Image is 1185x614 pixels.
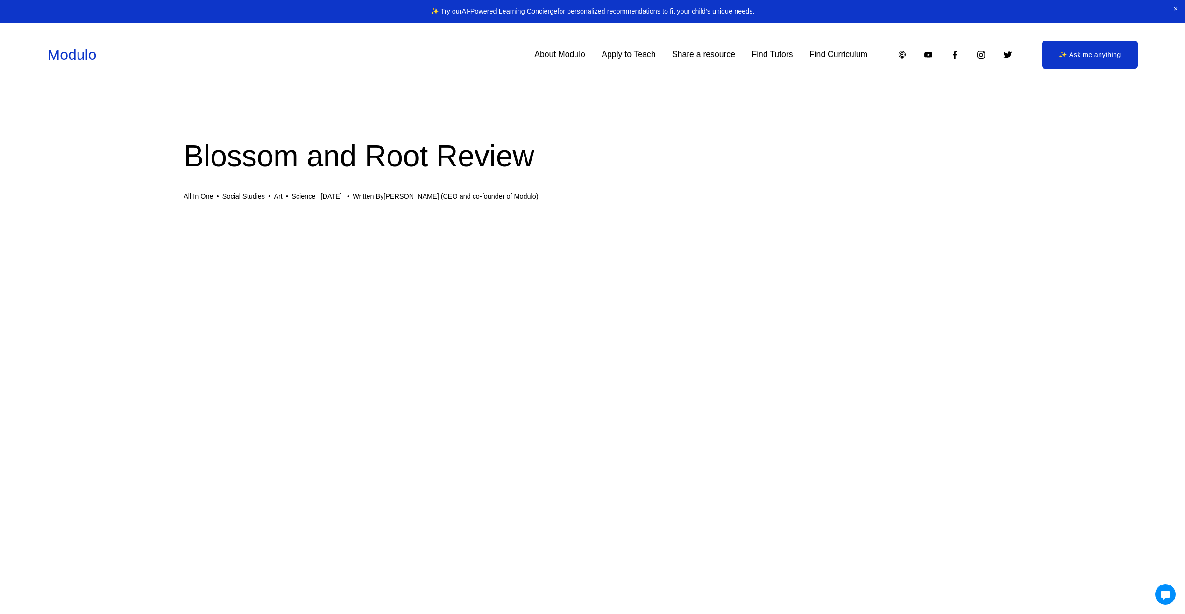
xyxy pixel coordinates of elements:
[602,46,655,63] a: Apply to Teach
[383,193,538,200] a: [PERSON_NAME] (CEO and co-founder of Modulo)
[47,46,96,63] a: Modulo
[353,193,538,200] div: Written By
[461,7,557,15] a: AI-Powered Learning Concierge
[809,46,867,63] a: Find Curriculum
[291,193,315,200] a: Science
[274,193,282,200] a: Art
[672,46,735,63] a: Share a resource
[976,50,986,60] a: Instagram
[534,46,585,63] a: About Modulo
[184,136,1001,178] h1: Blossom and Root Review
[1003,50,1013,60] a: Twitter
[184,193,213,200] a: All In One
[923,50,933,60] a: YouTube
[320,193,341,200] span: [DATE]
[1042,41,1137,69] a: ✨ Ask me anything
[222,193,265,200] a: Social Studies
[950,50,960,60] a: Facebook
[897,50,907,60] a: Apple Podcasts
[752,46,793,63] a: Find Tutors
